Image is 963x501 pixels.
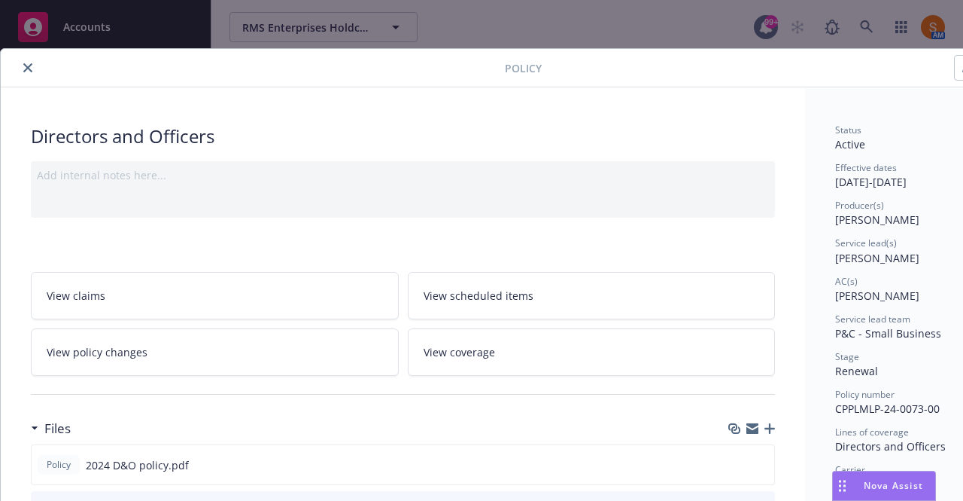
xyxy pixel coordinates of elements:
[424,344,495,360] span: View coverage
[835,402,940,416] span: CPPLMLP-24-0073-00
[408,272,776,319] a: View scheduled items
[31,328,399,376] a: View policy changes
[835,161,897,174] span: Effective dates
[31,419,71,438] div: Files
[86,457,189,473] span: 2024 D&O policy.pdf
[835,326,941,341] span: P&C - Small Business
[832,471,936,501] button: Nova Assist
[835,463,865,476] span: Carrier
[44,458,74,472] span: Policy
[424,288,533,304] span: View scheduled items
[47,344,147,360] span: View policy changes
[833,472,852,500] div: Drag to move
[835,313,910,325] span: Service lead team
[835,275,858,288] span: AC(s)
[835,124,861,136] span: Status
[864,479,923,492] span: Nova Assist
[505,60,542,76] span: Policy
[835,251,919,265] span: [PERSON_NAME]
[835,237,897,249] span: Service lead(s)
[47,288,105,304] span: View claims
[835,426,909,438] span: Lines of coverage
[408,328,776,376] a: View coverage
[755,457,768,473] button: preview file
[835,364,878,378] span: Renewal
[731,457,743,473] button: download file
[835,137,865,151] span: Active
[31,272,399,319] a: View claims
[19,59,37,77] button: close
[37,167,769,183] div: Add internal notes here...
[835,439,946,454] span: Directors and Officers
[835,199,884,212] span: Producer(s)
[835,212,919,227] span: [PERSON_NAME]
[31,124,775,149] div: Directors and Officers
[835,350,859,363] span: Stage
[44,419,71,438] h3: Files
[835,388,895,401] span: Policy number
[835,289,919,303] span: [PERSON_NAME]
